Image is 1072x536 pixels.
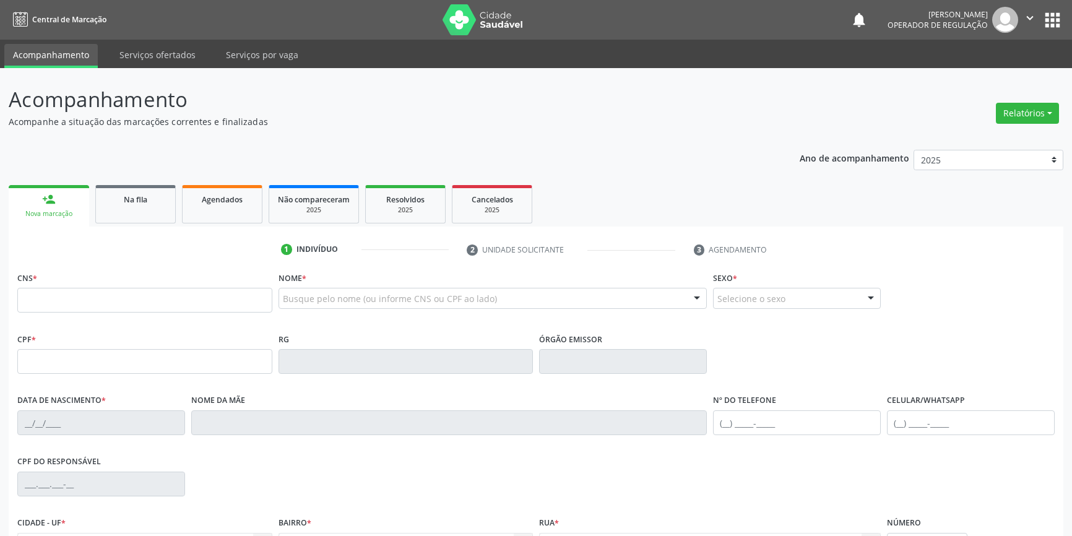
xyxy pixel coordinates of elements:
[278,194,350,205] span: Não compareceram
[887,410,1055,435] input: (__) _____-_____
[992,7,1018,33] img: img
[887,391,965,410] label: Celular/WhatsApp
[278,205,350,215] div: 2025
[202,194,243,205] span: Agendados
[386,194,425,205] span: Resolvidos
[17,410,185,435] input: __/__/____
[717,292,785,305] span: Selecione o sexo
[32,14,106,25] span: Central de Marcação
[888,9,988,20] div: [PERSON_NAME]
[191,391,245,410] label: Nome da mãe
[539,514,559,533] label: Rua
[996,103,1059,124] button: Relatórios
[374,205,436,215] div: 2025
[281,244,292,255] div: 1
[17,472,185,496] input: ___.___.___-__
[888,20,988,30] span: Operador de regulação
[9,84,747,115] p: Acompanhamento
[1042,9,1063,31] button: apps
[1023,11,1037,25] i: 
[887,514,921,533] label: Número
[279,514,311,533] label: Bairro
[461,205,523,215] div: 2025
[539,330,602,349] label: Órgão emissor
[42,192,56,206] div: person_add
[850,11,868,28] button: notifications
[279,269,306,288] label: Nome
[472,194,513,205] span: Cancelados
[111,44,204,66] a: Serviços ofertados
[124,194,147,205] span: Na fila
[283,292,497,305] span: Busque pelo nome (ou informe CNS ou CPF ao lado)
[217,44,307,66] a: Serviços por vaga
[713,269,737,288] label: Sexo
[713,391,776,410] label: Nº do Telefone
[17,452,101,472] label: CPF do responsável
[17,391,106,410] label: Data de nascimento
[9,9,106,30] a: Central de Marcação
[296,244,338,255] div: Indivíduo
[17,269,37,288] label: CNS
[17,209,80,218] div: Nova marcação
[9,115,747,128] p: Acompanhe a situação das marcações correntes e finalizadas
[1018,7,1042,33] button: 
[279,330,289,349] label: RG
[713,410,881,435] input: (__) _____-_____
[4,44,98,68] a: Acompanhamento
[17,330,36,349] label: CPF
[800,150,909,165] p: Ano de acompanhamento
